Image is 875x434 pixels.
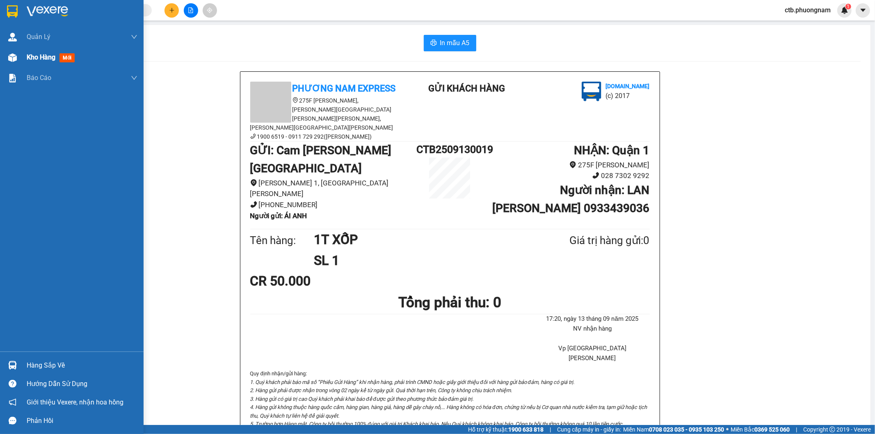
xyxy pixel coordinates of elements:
[9,380,16,388] span: question-circle
[557,425,621,434] span: Cung cấp máy in - giấy in:
[50,12,81,50] b: Gửi khách hàng
[184,3,198,18] button: file-add
[250,199,417,210] li: [PHONE_NUMBER]
[27,415,137,427] div: Phản hồi
[847,4,850,9] span: 1
[27,378,137,390] div: Hướng dẫn sử dụng
[592,172,599,179] span: phone
[535,344,649,363] li: Vp [GEOGRAPHIC_DATA][PERSON_NAME]
[203,3,217,18] button: aim
[796,425,797,434] span: |
[27,53,55,61] span: Kho hàng
[845,4,851,9] sup: 1
[250,232,314,249] div: Tên hàng:
[9,417,16,425] span: message
[27,359,137,372] div: Hàng sắp về
[250,96,398,132] li: 275F [PERSON_NAME], [PERSON_NAME][GEOGRAPHIC_DATA][PERSON_NAME][PERSON_NAME], [PERSON_NAME][GEOGR...
[164,3,179,18] button: plus
[550,425,551,434] span: |
[27,73,51,83] span: Báo cáo
[250,179,257,186] span: environment
[9,398,16,406] span: notification
[69,31,113,38] b: [DOMAIN_NAME]
[188,7,194,13] span: file-add
[250,404,647,418] i: 4. Hàng gửi không thuộc hàng quốc cấm, hàng gian, hàng giả, hàng dễ gây cháy nổ,… Hàng không có h...
[569,161,576,168] span: environment
[416,142,483,158] h1: CTB2509130019
[428,83,505,94] b: Gửi khách hàng
[582,82,601,101] img: logo.jpg
[8,361,17,370] img: warehouse-icon
[754,426,790,433] strong: 0369 525 060
[314,250,530,271] h1: SL 1
[27,32,50,42] span: Quản Lý
[207,7,212,13] span: aim
[250,387,512,393] i: 2. Hàng gửi phải được nhận trong vòng 02 ngày kể từ ngày gửi. Quá thời hạn trên, Công ty không ch...
[169,7,175,13] span: plus
[605,83,649,89] b: [DOMAIN_NAME]
[8,33,17,41] img: warehouse-icon
[530,232,649,249] div: Giá trị hàng gửi: 0
[250,144,392,175] b: GỬI : Cam [PERSON_NAME][GEOGRAPHIC_DATA]
[292,83,396,94] b: Phương Nam Express
[623,425,724,434] span: Miền Nam
[8,53,17,62] img: warehouse-icon
[250,133,256,139] span: phone
[856,3,870,18] button: caret-down
[508,426,544,433] strong: 1900 633 818
[292,97,298,103] span: environment
[27,397,123,407] span: Giới thiệu Vexere, nhận hoa hồng
[726,428,729,431] span: ⚪️
[731,425,790,434] span: Miền Bắc
[535,324,649,334] li: NV nhận hàng
[8,74,17,82] img: solution-icon
[468,425,544,434] span: Hỗ trợ kỹ thuật:
[250,201,257,208] span: phone
[574,144,649,157] b: NHẬN : Quận 1
[829,427,835,432] span: copyright
[605,91,649,101] li: (c) 2017
[483,170,650,181] li: 028 7302 9292
[131,75,137,81] span: down
[841,7,848,14] img: icon-new-feature
[430,39,437,47] span: printer
[535,314,649,324] li: 17:20, ngày 13 tháng 09 năm 2025
[859,7,867,14] span: caret-down
[250,271,382,291] div: CR 50.000
[69,39,113,49] li: (c) 2017
[314,229,530,250] h1: 1T XỐP
[250,212,307,220] b: Người gửi : ÁI ANH
[89,10,109,30] img: logo.jpg
[250,421,624,427] i: 5. Trường hợp Hàng mất, Công ty bồi thường 100% đúng với giá trị Khách khai báo. Nếu Quý khách kh...
[250,291,650,314] h1: Tổng phải thu: 0
[10,53,45,106] b: Phương Nam Express
[483,160,650,171] li: 275F [PERSON_NAME]
[59,53,75,62] span: mới
[778,5,837,15] span: ctb.phuongnam
[250,178,417,199] li: [PERSON_NAME] 1, [GEOGRAPHIC_DATA][PERSON_NAME]
[131,34,137,40] span: down
[7,5,18,18] img: logo-vxr
[492,183,649,215] b: Người nhận : LAN [PERSON_NAME] 0933439036
[250,379,574,385] i: 1. Quý khách phải báo mã số “Phiếu Gửi Hàng” khi nhận hàng, phải trình CMND hoặc giấy giới thiệu ...
[250,396,474,402] i: 3. Hàng gửi có giá trị cao Quý khách phải khai báo để được gửi theo phương thức bảo đảm giá trị.
[440,38,470,48] span: In mẫu A5
[250,132,398,141] li: 1900 6519 - 0911 729 292([PERSON_NAME])
[649,426,724,433] strong: 0708 023 035 - 0935 103 250
[424,35,476,51] button: printerIn mẫu A5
